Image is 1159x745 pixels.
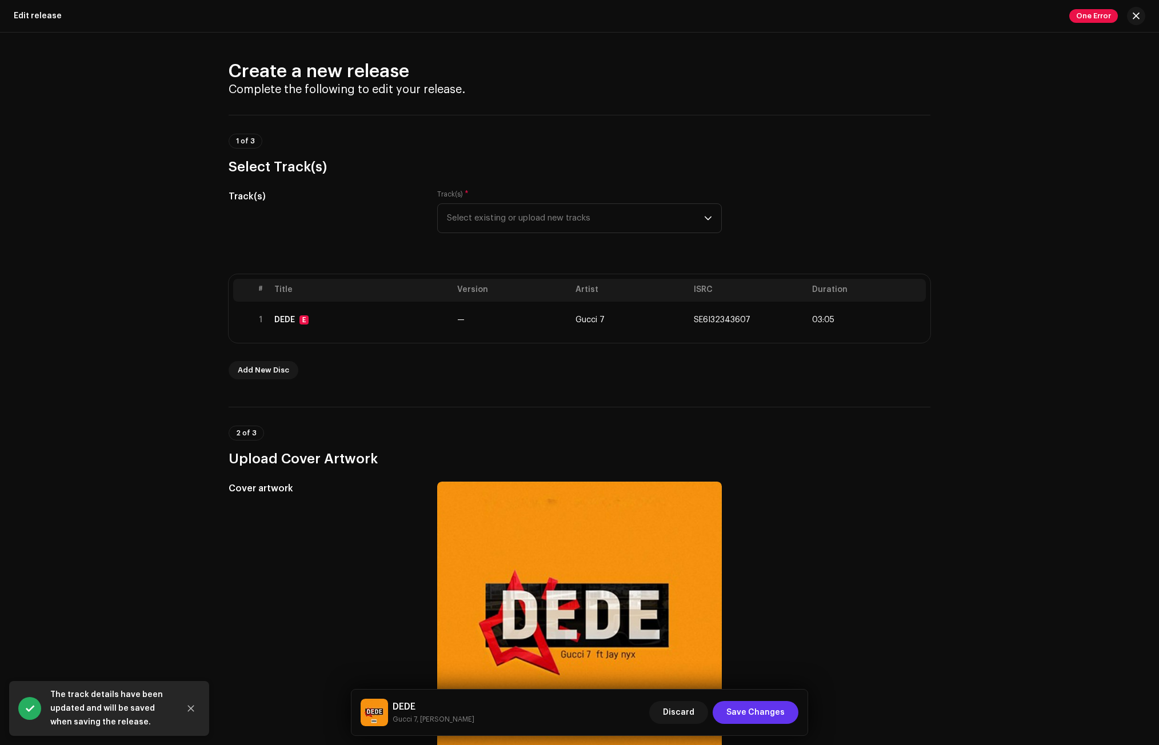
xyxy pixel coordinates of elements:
[694,316,750,324] span: SE6I32343607
[808,279,926,302] th: Duration
[50,688,170,729] div: The track details have been updated and will be saved when saving the release.
[229,158,930,176] h3: Select Track(s)
[229,482,419,495] h5: Cover artwork
[393,714,474,725] small: DEDE
[251,279,270,302] th: #
[236,138,255,145] span: 1 of 3
[726,701,785,724] span: Save Changes
[575,316,605,324] span: Gucci 7
[179,697,202,720] button: Close
[704,204,712,233] div: dropdown trigger
[270,279,453,302] th: Title
[238,359,289,382] span: Add New Disc
[457,316,465,324] span: —
[229,60,930,83] h2: Create a new release
[229,361,298,379] button: Add New Disc
[437,190,469,199] label: Track(s)
[229,450,930,468] h3: Upload Cover Artwork
[236,430,257,436] span: 2 of 3
[229,83,930,97] h4: Complete the following to edit your release.
[649,701,708,724] button: Discard
[447,204,704,233] span: Select existing or upload new tracks
[663,701,694,724] span: Discard
[299,315,309,325] div: E
[393,700,474,714] h5: DEDE
[229,190,419,203] h5: Track(s)
[453,279,571,302] th: Version
[689,279,808,302] th: ISRC
[571,279,689,302] th: Artist
[812,315,834,325] span: 03:05
[274,315,295,325] div: DEDE
[713,701,798,724] button: Save Changes
[361,699,388,726] img: fa5d16e3-66f0-4906-baab-3f619ee046e3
